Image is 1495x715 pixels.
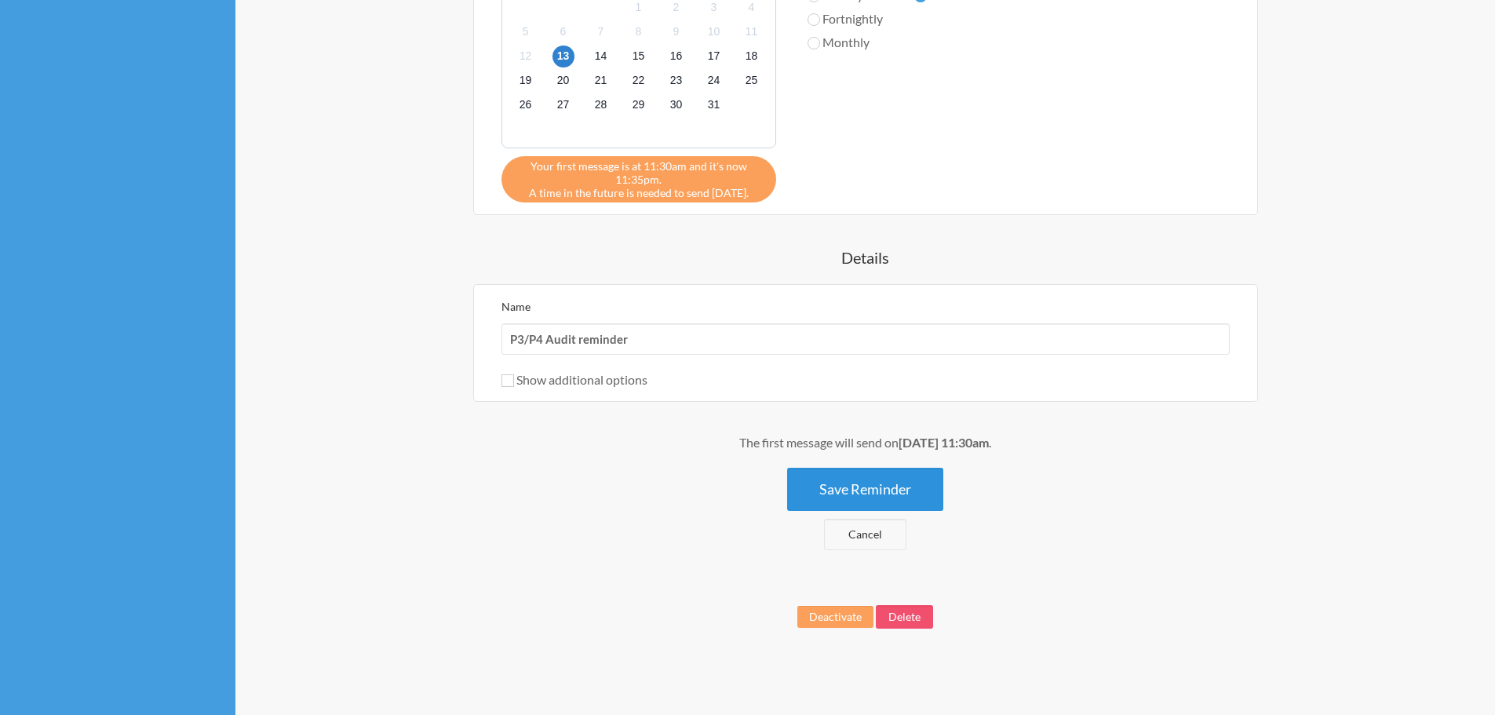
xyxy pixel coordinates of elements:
[590,20,612,42] span: Friday, November 7, 2025
[741,46,763,67] span: Tuesday, November 18, 2025
[628,20,650,42] span: Saturday, November 8, 2025
[552,94,574,116] span: Thursday, November 27, 2025
[590,46,612,67] span: Friday, November 14, 2025
[513,159,764,186] span: Your first message is at 11:30am and it's now 11:35pm.
[741,20,763,42] span: Tuesday, November 11, 2025
[628,94,650,116] span: Saturday, November 29, 2025
[808,9,883,28] label: Fortnightly
[797,606,873,628] button: Deactivate
[590,94,612,116] span: Friday, November 28, 2025
[876,605,933,629] button: Delete
[808,33,883,52] label: Monthly
[628,70,650,92] span: Saturday, November 22, 2025
[703,70,725,92] span: Monday, November 24, 2025
[395,246,1336,268] h4: Details
[515,20,537,42] span: Wednesday, November 5, 2025
[501,300,531,313] label: Name
[899,435,989,450] strong: [DATE] 11:30am
[552,46,574,67] span: Thursday, November 13, 2025
[741,70,763,92] span: Tuesday, November 25, 2025
[665,20,687,42] span: Sunday, November 9, 2025
[703,46,725,67] span: Monday, November 17, 2025
[515,94,537,116] span: Wednesday, November 26, 2025
[552,70,574,92] span: Thursday, November 20, 2025
[703,94,725,116] span: Monday, December 1, 2025
[501,374,514,387] input: Show additional options
[552,20,574,42] span: Thursday, November 6, 2025
[515,46,537,67] span: Wednesday, November 12, 2025
[395,433,1336,452] div: The first message will send on .
[808,13,820,26] input: Fortnightly
[665,70,687,92] span: Sunday, November 23, 2025
[628,46,650,67] span: Saturday, November 15, 2025
[665,94,687,116] span: Sunday, November 30, 2025
[703,20,725,42] span: Monday, November 10, 2025
[590,70,612,92] span: Friday, November 21, 2025
[501,323,1230,355] input: We suggest a 2 to 4 word name
[824,519,906,550] a: Cancel
[787,468,943,511] button: Save Reminder
[501,156,776,202] div: A time in the future is needed to send [DATE].
[501,372,647,387] label: Show additional options
[515,70,537,92] span: Wednesday, November 19, 2025
[665,46,687,67] span: Sunday, November 16, 2025
[808,37,820,49] input: Monthly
